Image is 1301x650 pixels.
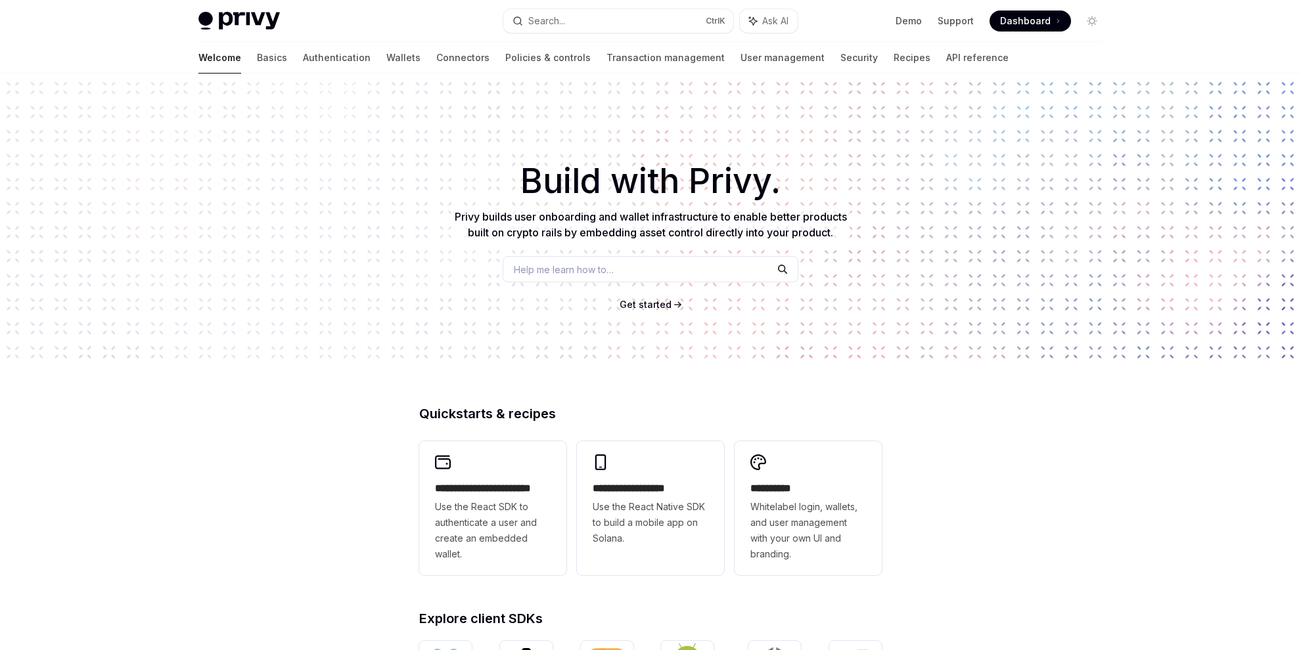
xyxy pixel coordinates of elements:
a: **** *****Whitelabel login, wallets, and user management with your own UI and branding. [735,441,882,575]
span: Use the React Native SDK to build a mobile app on Solana. [593,499,708,546]
button: Ask AI [740,9,798,33]
span: Help me learn how to… [514,263,614,276]
a: Authentication [303,42,371,74]
a: User management [741,42,825,74]
span: Ask AI [762,14,788,28]
a: **** **** **** ***Use the React Native SDK to build a mobile app on Solana. [577,441,724,575]
a: Demo [896,14,922,28]
span: Ctrl K [706,16,725,26]
a: Security [840,42,878,74]
span: Privy builds user onboarding and wallet infrastructure to enable better products built on crypto ... [455,210,847,239]
a: Get started [620,298,672,311]
a: Recipes [894,42,930,74]
a: API reference [946,42,1009,74]
a: Dashboard [990,11,1071,32]
a: Transaction management [606,42,725,74]
a: Policies & controls [505,42,591,74]
a: Basics [257,42,287,74]
span: Explore client SDKs [419,612,543,625]
span: Get started [620,299,672,310]
div: Search... [528,13,565,29]
span: Dashboard [1000,14,1051,28]
a: Welcome [198,42,241,74]
span: Quickstarts & recipes [419,407,556,420]
span: Whitelabel login, wallets, and user management with your own UI and branding. [750,499,866,562]
span: Build with Privy. [520,169,781,193]
a: Wallets [386,42,421,74]
img: light logo [198,12,280,30]
a: Connectors [436,42,490,74]
span: Use the React SDK to authenticate a user and create an embedded wallet. [435,499,551,562]
button: Search...CtrlK [503,9,733,33]
button: Toggle dark mode [1082,11,1103,32]
a: Support [938,14,974,28]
